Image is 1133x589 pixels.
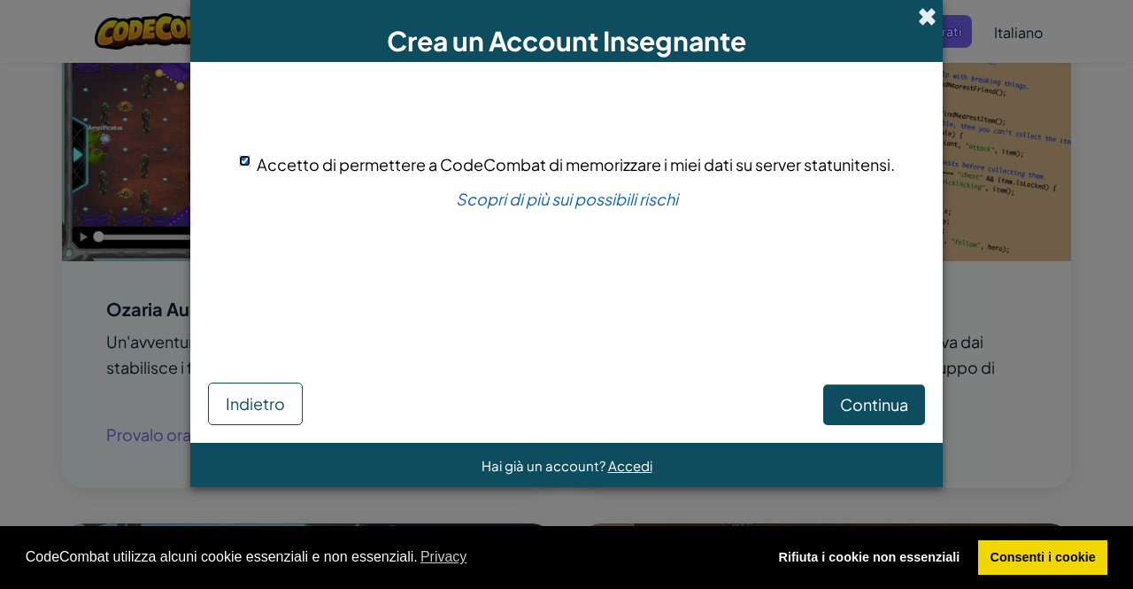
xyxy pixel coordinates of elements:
[387,24,746,58] span: Crea un Account Insegnante
[208,383,303,425] button: Indietro
[239,155,250,167] input: Accetto di permettere a CodeCombat di memorizzare i miei dati su server statunitensi.
[482,457,608,474] span: Hai già un account?
[26,544,752,570] span: CodeCombat utilizza alcuni cookie essenziali e non essenziali.
[456,189,678,209] a: Scopri di più sui possibili rischi
[418,544,470,570] a: learn more about cookies
[767,540,972,576] a: deny cookies
[978,540,1107,576] a: allow cookies
[608,457,652,474] a: Accedi
[823,384,925,425] button: Continua
[257,154,895,174] span: Accetto di permettere a CodeCombat di memorizzare i miei dati su server statunitensi.
[226,393,285,414] span: Indietro
[840,394,908,415] span: Continua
